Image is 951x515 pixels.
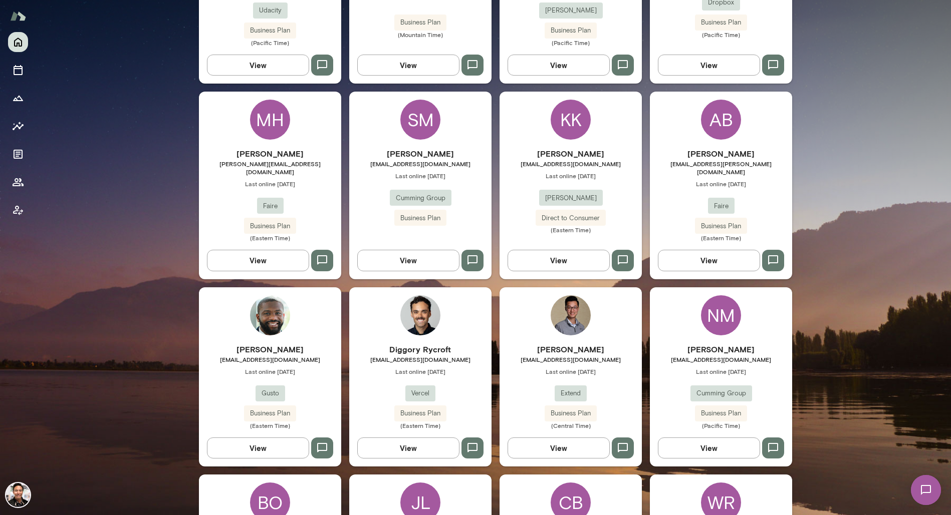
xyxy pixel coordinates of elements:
[10,7,26,26] img: Mento
[8,144,28,164] button: Documents
[500,160,642,168] span: [EMAIL_ADDRESS][DOMAIN_NAME]
[357,437,459,458] button: View
[349,355,492,363] span: [EMAIL_ADDRESS][DOMAIN_NAME]
[536,213,606,223] span: Direct to Consumer
[257,201,284,211] span: Faire
[349,160,492,168] span: [EMAIL_ADDRESS][DOMAIN_NAME]
[349,343,492,355] h6: Diggory Rycroft
[555,388,587,398] span: Extend
[390,193,451,203] span: Cumming Group
[256,388,285,398] span: Gusto
[400,100,440,140] div: SM
[650,367,792,375] span: Last online [DATE]
[199,355,341,363] span: [EMAIL_ADDRESS][DOMAIN_NAME]
[695,18,747,28] span: Business Plan
[701,100,741,140] div: AB
[658,55,760,76] button: View
[207,55,309,76] button: View
[349,31,492,39] span: (Mountain Time)
[500,343,642,355] h6: [PERSON_NAME]
[650,343,792,355] h6: [PERSON_NAME]
[8,116,28,136] button: Insights
[394,213,446,223] span: Business Plan
[650,160,792,176] span: [EMAIL_ADDRESS][PERSON_NAME][DOMAIN_NAME]
[199,160,341,176] span: [PERSON_NAME][EMAIL_ADDRESS][DOMAIN_NAME]
[650,234,792,242] span: (Eastern Time)
[695,408,747,418] span: Business Plan
[8,200,28,220] button: Client app
[253,6,288,16] span: Udacity
[658,437,760,458] button: View
[500,421,642,429] span: (Central Time)
[199,421,341,429] span: (Eastern Time)
[400,295,440,335] img: Diggory Rycroft
[244,221,296,231] span: Business Plan
[508,437,610,458] button: View
[701,295,741,335] div: NM
[545,408,597,418] span: Business Plan
[539,193,603,203] span: [PERSON_NAME]
[349,172,492,180] span: Last online [DATE]
[650,148,792,160] h6: [PERSON_NAME]
[394,18,446,28] span: Business Plan
[405,388,435,398] span: Vercel
[500,355,642,363] span: [EMAIL_ADDRESS][DOMAIN_NAME]
[508,250,610,271] button: View
[8,88,28,108] button: Growth Plan
[545,26,597,36] span: Business Plan
[650,421,792,429] span: (Pacific Time)
[500,226,642,234] span: (Eastern Time)
[394,408,446,418] span: Business Plan
[8,32,28,52] button: Home
[539,6,603,16] span: [PERSON_NAME]
[500,148,642,160] h6: [PERSON_NAME]
[250,100,290,140] div: MH
[349,421,492,429] span: (Eastern Time)
[207,437,309,458] button: View
[357,250,459,271] button: View
[650,31,792,39] span: (Pacific Time)
[8,60,28,80] button: Sessions
[199,148,341,160] h6: [PERSON_NAME]
[551,295,591,335] img: Chun Yung
[650,355,792,363] span: [EMAIL_ADDRESS][DOMAIN_NAME]
[500,39,642,47] span: (Pacific Time)
[658,250,760,271] button: View
[650,180,792,188] span: Last online [DATE]
[508,55,610,76] button: View
[199,180,341,188] span: Last online [DATE]
[551,100,591,140] div: KK
[199,343,341,355] h6: [PERSON_NAME]
[357,55,459,76] button: View
[199,234,341,242] span: (Eastern Time)
[8,172,28,192] button: Members
[207,250,309,271] button: View
[244,408,296,418] span: Business Plan
[244,26,296,36] span: Business Plan
[6,483,30,507] img: Albert Villarde
[708,201,735,211] span: Faire
[349,367,492,375] span: Last online [DATE]
[250,295,290,335] img: Chiedu Areh
[349,148,492,160] h6: [PERSON_NAME]
[199,367,341,375] span: Last online [DATE]
[695,221,747,231] span: Business Plan
[500,367,642,375] span: Last online [DATE]
[199,39,341,47] span: (Pacific Time)
[500,172,642,180] span: Last online [DATE]
[690,388,752,398] span: Cumming Group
